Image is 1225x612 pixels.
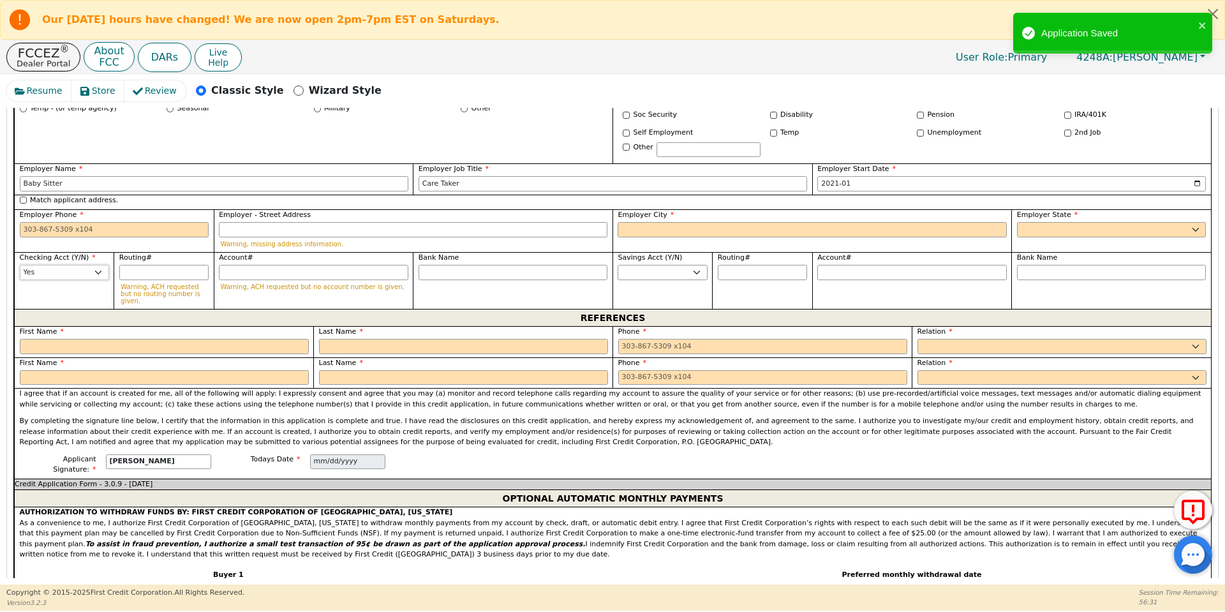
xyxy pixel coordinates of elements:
span: Resume [27,84,63,98]
span: Relation [917,327,953,336]
p: FCCEZ [17,47,70,59]
span: OPTIONAL AUTOMATIC MONTHLY PAYMENTS [502,490,723,507]
p: About [94,46,124,56]
input: Y/N [917,112,924,119]
span: Store [92,84,115,98]
span: As a convenience to me, I authorize First Credit Corporation of [GEOGRAPHIC_DATA], [US_STATE] to ... [20,508,1198,558]
input: Y/N [1064,112,1071,119]
p: Warning, ACH requested but no routing number is given. [121,283,207,304]
label: Other [471,103,491,114]
p: I agree that if an account is created for me, all of the following will apply: I expressly consen... [20,389,1206,410]
p: Warning, missing address information. [221,241,606,248]
label: IRA/401K [1074,110,1106,121]
span: Savings Acct (Y/N) [618,253,682,262]
input: Y/N [1064,130,1071,137]
input: 303-867-5309 x104 [618,339,907,354]
span: Phone [618,327,647,336]
input: 303-867-5309 x104 [20,222,209,237]
span: Bank Name [419,253,459,262]
label: Soc Security [634,110,677,121]
label: Other [634,142,653,153]
span: Employer Start Date [817,165,896,173]
button: close [1198,18,1207,33]
p: Version 3.2.3 [6,598,244,608]
span: Routing# [119,253,152,262]
span: Help [208,57,228,68]
span: Checking Acct (Y/N) [20,253,96,262]
span: Employer - Street Address [219,211,311,219]
span: REFERENCES [581,310,645,326]
button: Review [124,80,186,101]
input: YYYY-MM-DD [817,176,1206,191]
span: All Rights Reserved. [174,588,244,597]
p: Classic Style [211,83,284,98]
p: FCC [94,57,124,68]
span: Employer City [618,211,674,219]
label: Seasonal [177,103,209,114]
label: Match applicant address. [30,195,118,206]
input: 303-867-5309 x104 [618,370,907,385]
span: 4248A: [1076,51,1113,63]
span: Bank Name [1017,253,1058,262]
button: FCCEZ®Dealer Portal [6,43,80,71]
span: Phone [618,359,647,367]
input: Y/N [623,112,630,119]
label: Self Employment [634,128,694,138]
label: Temp [780,128,799,138]
p: 56:31 [1139,597,1219,607]
b: Our [DATE] hours have changed! We are now open 2pm-7pm EST on Saturdays. [42,13,500,26]
a: User Role:Primary [943,45,1060,70]
span: Todays Date [251,455,301,463]
span: Live [208,47,228,57]
div: Application Saved [1041,26,1194,41]
div: Credit Application Form - 3.0.9 - [DATE] [14,479,1211,490]
input: Y/N [770,112,777,119]
label: Pension [928,110,954,121]
p: Wizard Style [309,83,382,98]
sup: ® [60,43,70,55]
span: Review [145,84,177,98]
span: Account# [219,253,253,262]
label: Disability [780,110,813,121]
span: Last Name [319,359,363,367]
span: User Role : [956,51,1007,63]
button: LiveHelp [195,43,242,71]
label: 2nd Job [1074,128,1101,138]
span: First Name [20,359,64,367]
label: Military [324,103,350,114]
p: Warning, ACH requested but no account number is given. [221,283,407,290]
button: Store [71,80,125,101]
span: Employer Name [20,165,83,173]
span: Buyer 1 [213,570,408,581]
span: Account# [817,253,852,262]
i: To assist in fraud prevention, I authorize a small test transaction of 95¢ be drawn as part of th... [85,540,586,548]
strong: AUTHORIZATION TO WITHDRAW FUNDS BY: FIRST CREDIT CORPORATION OF [GEOGRAPHIC_DATA], [US_STATE] [20,508,453,516]
span: Relation [917,359,953,367]
span: [PERSON_NAME] [1076,51,1198,63]
span: Employer Phone [20,211,84,219]
span: Routing# [718,253,750,262]
span: First Name [20,327,64,336]
span: Employer Job Title [419,165,489,173]
input: Y/N [623,130,630,137]
button: DARs [138,43,191,72]
button: Report Error to FCC [1174,491,1212,529]
span: Last Name [319,327,363,336]
input: Y/N [917,130,924,137]
p: Copyright © 2015- 2025 First Credit Corporation. [6,588,244,599]
span: Employer State [1017,211,1078,219]
input: Y/N [770,130,777,137]
p: Session Time Remaining: [1139,588,1219,597]
span: Applicant Signature: [53,455,96,474]
p: Dealer Portal [17,59,70,68]
label: Unemployment [928,128,982,138]
button: AboutFCC [84,42,134,72]
input: first last [106,454,211,470]
span: Preferred monthly withdrawal date [842,571,982,579]
button: Close alert [1201,1,1224,27]
label: Temp - (or temp agency) [30,103,117,114]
